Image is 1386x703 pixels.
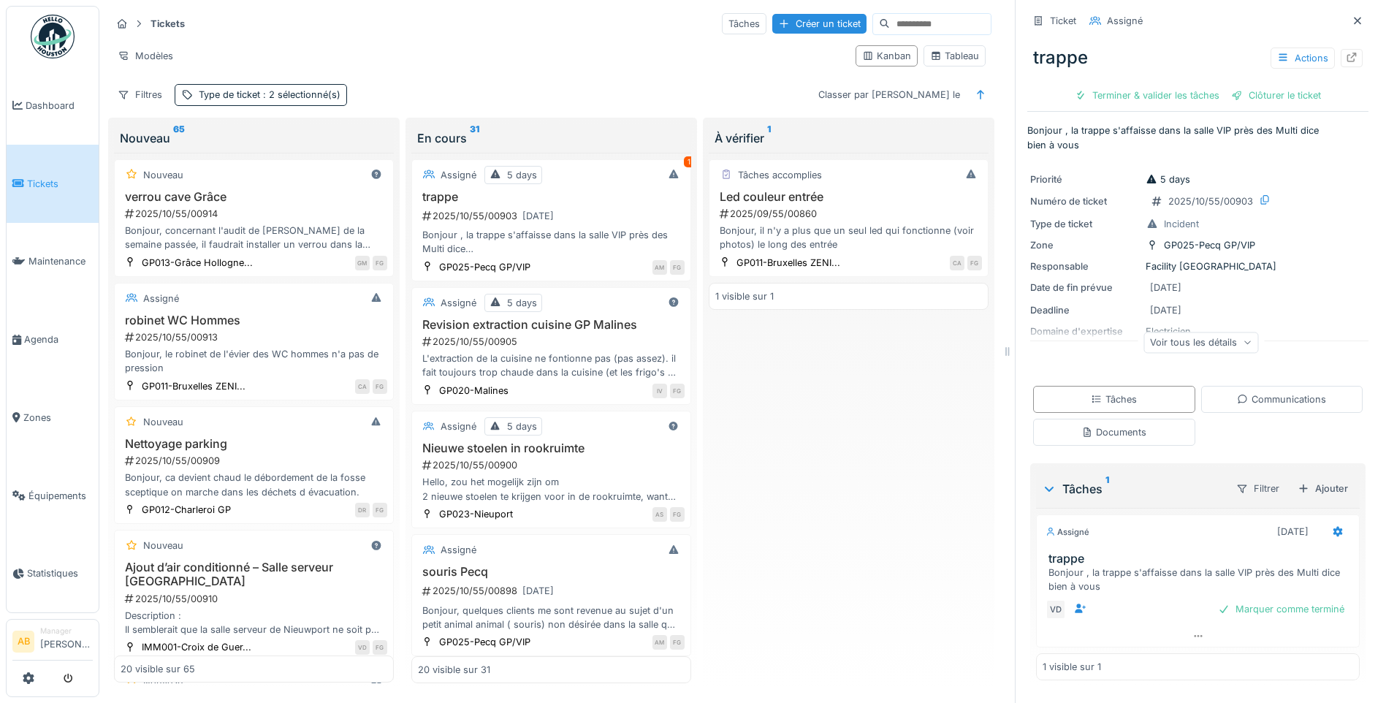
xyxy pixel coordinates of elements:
[1271,47,1335,69] div: Actions
[173,129,185,147] sup: 65
[652,507,667,522] div: AS
[121,347,387,375] div: Bonjour, le robinet de l'évier des WC hommes n'a pas de pression
[120,129,388,147] div: Nouveau
[670,635,685,650] div: FG
[670,260,685,275] div: FG
[715,190,982,204] h3: Led couleur entrée
[199,88,340,102] div: Type de ticket
[7,223,99,301] a: Maintenance
[1091,392,1137,406] div: Tâches
[1237,392,1326,406] div: Communications
[421,207,685,225] div: 2025/10/55/00903
[260,89,340,100] span: : 2 sélectionné(s)
[121,190,387,204] h3: verrou cave Grâce
[507,296,537,310] div: 5 days
[736,256,840,270] div: GP011-Bruxelles ZENI...
[123,207,387,221] div: 2025/10/55/00914
[373,640,387,655] div: FG
[1043,660,1101,674] div: 1 visible sur 1
[40,626,93,657] li: [PERSON_NAME]
[1030,303,1140,317] div: Deadline
[1146,172,1190,186] div: 5 days
[418,351,685,379] div: L'extraction de la cuisine ne fontionne pas (pas assez). il fait toujours trop chaude dans la cui...
[111,45,180,66] div: Modèles
[439,635,530,649] div: GP025-Pecq GP/VIP
[27,566,93,580] span: Statistiques
[652,384,667,398] div: IV
[418,228,685,256] div: Bonjour , la trappe s'affaisse dans la salle VIP près des Multi dice bien à vous
[507,168,537,182] div: 5 days
[421,335,685,349] div: 2025/10/55/00905
[439,507,513,521] div: GP023-Nieuport
[373,503,387,517] div: FG
[1212,599,1350,619] div: Marquer comme terminé
[26,99,93,113] span: Dashboard
[950,256,964,270] div: CA
[1143,332,1258,353] div: Voir tous les détails
[123,330,387,344] div: 2025/10/55/00913
[1027,123,1368,151] p: Bonjour , la trappe s'affaisse dans la salle VIP près des Multi dice bien à vous
[652,260,667,275] div: AM
[111,84,169,105] div: Filtres
[24,332,93,346] span: Agenda
[507,419,537,433] div: 5 days
[28,489,93,503] span: Équipements
[522,584,554,598] div: [DATE]
[23,411,93,425] span: Zones
[373,379,387,394] div: FG
[722,13,766,34] div: Tâches
[7,379,99,457] a: Zones
[121,609,387,636] div: Description : Il semblerait que la salle serveur de Nieuwport ne soit pas équipée d’air condition...
[355,503,370,517] div: DR
[470,129,479,147] sup: 31
[417,129,685,147] div: En cours
[718,207,982,221] div: 2025/09/55/00860
[7,145,99,223] a: Tickets
[418,441,685,455] h3: Nieuwe stoelen in rookruimte
[1048,552,1353,566] h3: trappe
[1168,194,1253,208] div: 2025/10/55/00903
[1150,303,1181,317] div: [DATE]
[772,14,867,34] div: Créer un ticket
[1150,281,1181,294] div: [DATE]
[355,640,370,655] div: VD
[670,507,685,522] div: FG
[1042,480,1224,498] div: Tâches
[421,458,685,472] div: 2025/10/55/00900
[143,539,183,552] div: Nouveau
[715,224,982,251] div: Bonjour, il n'y a plus que un seul led qui fonctionne (voir photos) le long des entrée
[123,592,387,606] div: 2025/10/55/00910
[121,224,387,251] div: Bonjour, concernant l'audit de [PERSON_NAME] de la semaine passée, il faudrait installer un verro...
[143,168,183,182] div: Nouveau
[143,415,183,429] div: Nouveau
[1048,566,1353,593] div: Bonjour , la trappe s'affaisse dans la salle VIP près des Multi dice bien à vous
[862,49,911,63] div: Kanban
[121,560,387,588] h3: Ajout d’air conditionné – Salle serveur [GEOGRAPHIC_DATA]
[27,177,93,191] span: Tickets
[1050,14,1076,28] div: Ticket
[1030,281,1140,294] div: Date de fin prévue
[121,437,387,451] h3: Nettoyage parking
[1105,480,1109,498] sup: 1
[12,626,93,661] a: AB Manager[PERSON_NAME]
[418,475,685,503] div: Hello, zou het mogelijk zijn om 2 nieuwe stoelen te krijgen voor in de rookruimte, want huidige z...
[441,543,476,557] div: Assigné
[652,635,667,650] div: AM
[373,256,387,270] div: FG
[767,129,771,147] sup: 1
[1225,85,1327,105] div: Clôturer le ticket
[738,168,822,182] div: Tâches accomplies
[1030,194,1140,208] div: Numéro de ticket
[522,209,554,223] div: [DATE]
[930,49,979,63] div: Tableau
[142,379,245,393] div: GP011-Bruxelles ZENI...
[812,84,967,105] div: Classer par [PERSON_NAME] le
[121,471,387,498] div: Bonjour, ca devient chaud le débordement de la fosse sceptique on marche dans les déchets d évacu...
[31,15,75,58] img: Badge_color-CXgf-gQk.svg
[1027,39,1368,77] div: trappe
[7,66,99,145] a: Dashboard
[1030,259,1366,273] div: Facility [GEOGRAPHIC_DATA]
[1030,172,1140,186] div: Priorité
[1164,238,1255,252] div: GP025-Pecq GP/VIP
[1107,14,1143,28] div: Assigné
